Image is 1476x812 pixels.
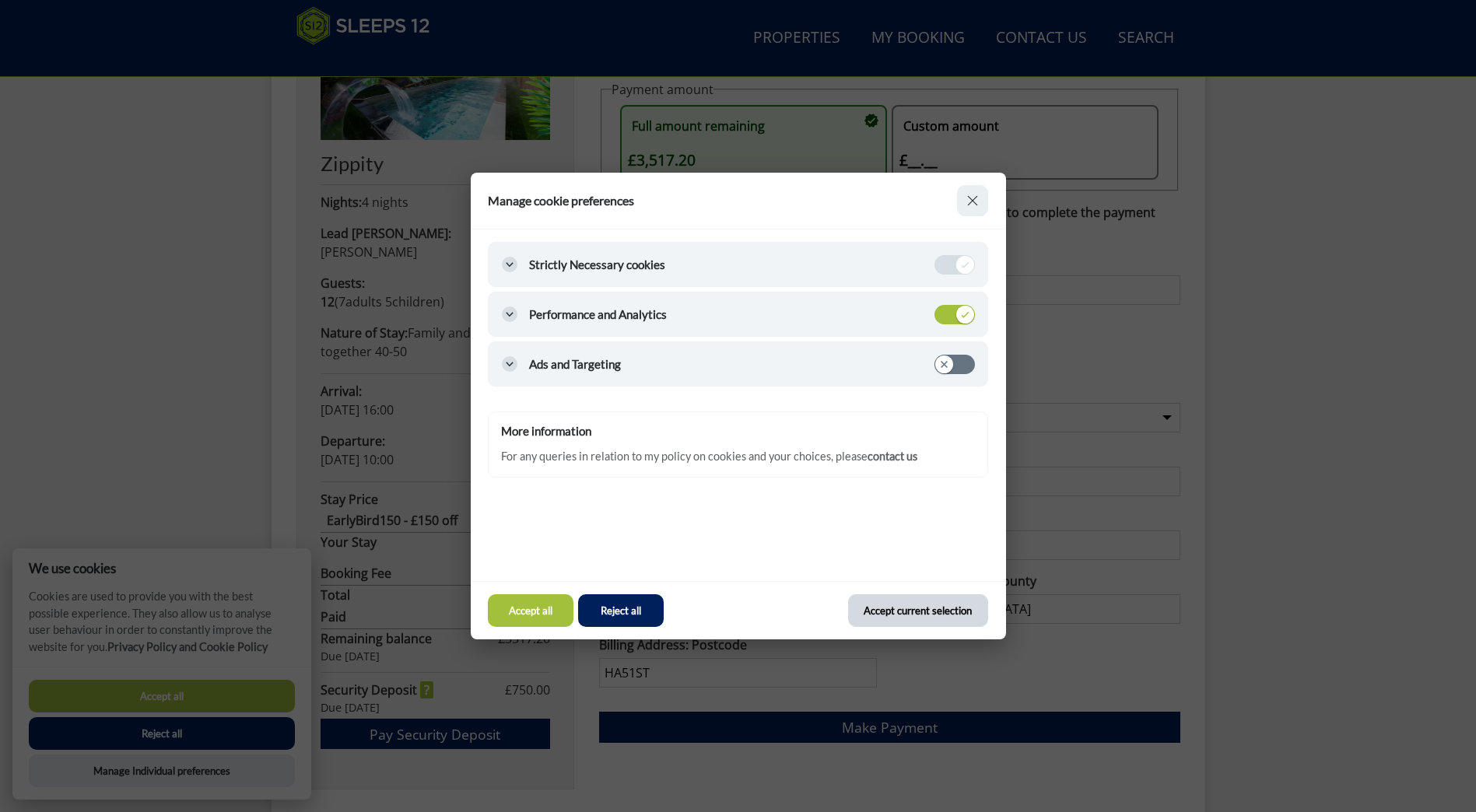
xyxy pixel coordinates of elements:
[848,594,988,627] button: Accept current selection
[488,242,988,287] button: Strictly Necessary cookies
[488,292,988,337] button: Performance and Analytics
[957,185,988,216] button: Close modal
[501,448,975,465] p: For any queries in relation to my policy on cookies and your choices, please
[488,594,573,627] button: Accept all
[578,594,664,627] button: Reject all
[488,341,988,387] button: Ads and Targeting
[488,194,932,208] h2: Manage cookie preferences
[501,425,591,438] div: More information
[868,450,917,463] a: contact us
